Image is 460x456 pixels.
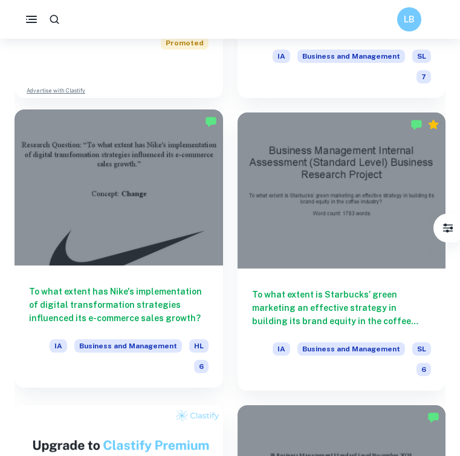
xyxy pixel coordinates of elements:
[29,285,209,325] h6: To what extent has Nike's implementation of digital transformation strategies influenced its e-co...
[397,7,421,31] button: LB
[15,112,223,391] a: To what extent has Nike's implementation of digital transformation strategies influenced its e-co...
[238,112,446,391] a: To what extent is Starbucks’ green marketing an effective strategy in building its brand equity i...
[412,342,431,356] span: SL
[427,119,439,131] div: Premium
[297,342,405,356] span: Business and Management
[27,86,85,95] a: Advertise with Clastify
[403,13,416,26] h6: LB
[252,288,432,328] h6: To what extent is Starbucks’ green marketing an effective strategy in building its brand equity i...
[412,50,431,63] span: SL
[161,36,209,50] span: Promoted
[205,116,217,128] img: Marked
[297,50,405,63] span: Business and Management
[273,50,290,63] span: IA
[427,411,439,423] img: Marked
[436,216,460,240] button: Filter
[416,70,431,83] span: 7
[416,363,431,376] span: 6
[50,339,67,353] span: IA
[74,339,182,353] span: Business and Management
[194,360,209,373] span: 6
[410,119,423,131] img: Marked
[273,342,290,356] span: IA
[189,339,209,353] span: HL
